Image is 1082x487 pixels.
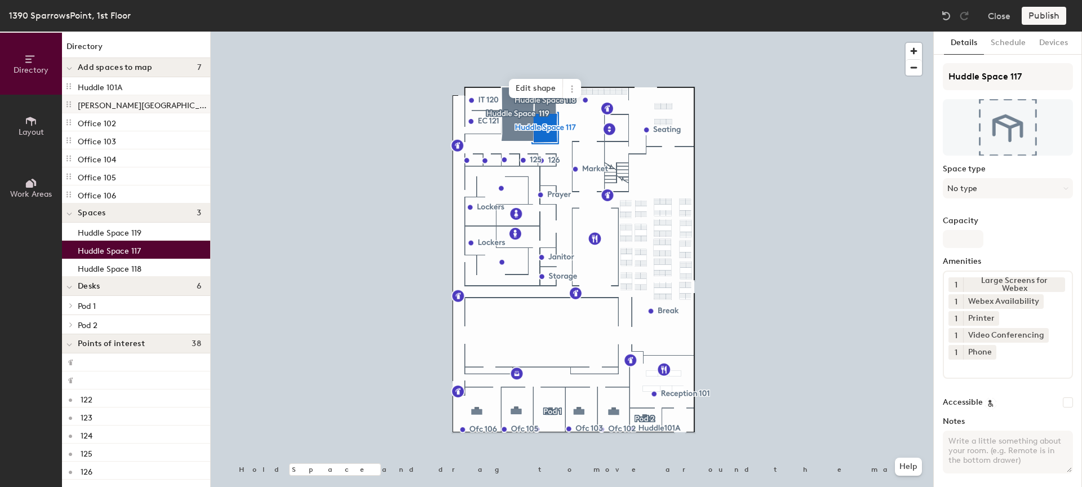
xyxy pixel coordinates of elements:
[81,392,92,405] p: 122
[895,458,922,476] button: Help
[197,63,201,72] span: 7
[943,165,1073,174] label: Space type
[944,32,984,55] button: Details
[78,282,100,291] span: Desks
[192,339,201,348] span: 38
[78,170,116,183] p: Office 105
[963,311,999,326] div: Printer
[78,98,208,110] p: [PERSON_NAME][GEOGRAPHIC_DATA] - Room 108
[963,277,1065,292] div: Large Screens for Webex
[943,99,1073,156] img: The space named Huddle Space 117
[78,302,96,311] span: Pod 1
[81,464,92,477] p: 126
[948,345,963,360] button: 1
[948,311,963,326] button: 1
[1032,32,1075,55] button: Devices
[78,116,116,129] p: Office 102
[81,446,92,459] p: 125
[943,398,983,407] label: Accessible
[81,428,92,441] p: 124
[78,225,141,238] p: Huddle Space 119
[197,282,201,291] span: 6
[9,8,131,23] div: 1390 SparrowsPoint, 1st Floor
[943,257,1073,266] label: Amenities
[78,339,145,348] span: Points of interest
[955,330,957,342] span: 1
[948,277,963,292] button: 1
[62,41,210,58] h1: Directory
[963,294,1044,309] div: Webex Availability
[19,127,44,137] span: Layout
[988,7,1010,25] button: Close
[943,216,1073,225] label: Capacity
[78,209,106,218] span: Spaces
[943,178,1073,198] button: No type
[81,410,92,423] p: 123
[959,10,970,21] img: Redo
[948,294,963,309] button: 1
[509,79,563,98] span: Edit shape
[943,417,1073,426] label: Notes
[10,189,52,199] span: Work Areas
[78,79,122,92] p: Huddle 101A
[14,65,48,75] span: Directory
[955,313,957,325] span: 1
[963,345,996,360] div: Phone
[941,10,952,21] img: Undo
[955,296,957,308] span: 1
[78,243,141,256] p: Huddle Space 117
[955,347,957,358] span: 1
[78,134,116,147] p: Office 103
[984,32,1032,55] button: Schedule
[955,279,957,291] span: 1
[197,209,201,218] span: 3
[78,152,116,165] p: Office 104
[78,188,116,201] p: Office 106
[963,328,1049,343] div: Video Conferencing
[78,261,141,274] p: Huddle Space 118
[78,63,153,72] span: Add spaces to map
[948,328,963,343] button: 1
[78,321,97,330] span: Pod 2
